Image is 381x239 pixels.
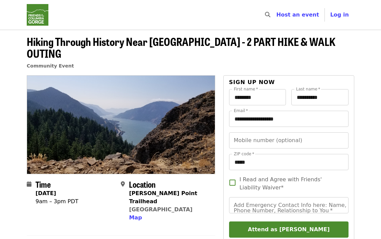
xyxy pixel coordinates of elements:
[36,190,56,196] strong: [DATE]
[229,111,349,127] input: Email
[36,178,51,190] span: Time
[296,87,320,91] label: Last name
[36,197,79,206] div: 9am – 3pm PDT
[27,63,74,69] a: Community Event
[129,214,142,222] button: Map
[330,11,349,18] span: Log in
[229,154,349,170] input: ZIP code
[27,76,215,174] img: Hiking Through History Near Hood River - 2 PART HIKE & WALK OUTING organized by Friends Of The Co...
[129,190,197,205] strong: [PERSON_NAME] Point Trailhead
[274,7,280,23] input: Search
[240,176,343,192] span: I Read and Agree with Friends' Liability Waiver*
[234,87,258,91] label: First name
[291,89,349,105] input: Last name
[234,152,254,156] label: ZIP code
[229,197,349,213] input: Add Emergency Contact Info here: Name, Phone Number, Relationship to You
[27,4,48,26] img: Friends Of The Columbia Gorge - Home
[129,206,192,213] a: [GEOGRAPHIC_DATA]
[129,178,156,190] span: Location
[229,89,286,105] input: First name
[265,11,270,18] i: search icon
[27,33,335,61] span: Hiking Through History Near [GEOGRAPHIC_DATA] - 2 PART HIKE & WALK OUTING
[229,132,349,149] input: Mobile number (optional)
[129,214,142,221] span: Map
[229,221,349,238] button: Attend as [PERSON_NAME]
[229,79,275,85] span: Sign up now
[234,109,248,113] label: Email
[276,11,319,18] a: Host an event
[27,181,31,187] i: calendar icon
[121,181,125,187] i: map-marker-alt icon
[325,8,354,22] button: Log in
